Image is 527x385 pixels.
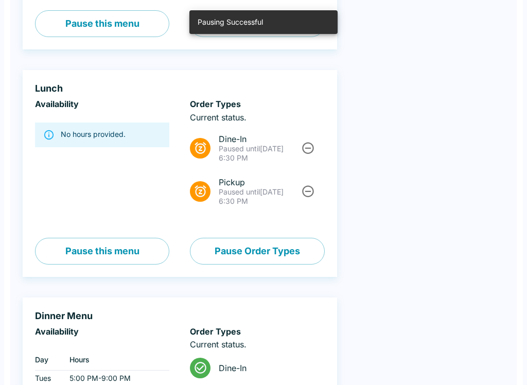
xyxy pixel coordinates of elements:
div: Pausing Successful [198,13,263,31]
h6: Order Types [190,99,324,109]
p: [DATE] 6:30 PM [219,144,300,163]
span: Pickup [219,177,300,187]
span: Dine-In [219,134,300,144]
h6: Order Types [190,326,324,337]
h6: Availability [35,326,169,337]
button: Pause this menu [35,238,169,265]
button: Pause this menu [35,10,169,37]
span: Dine-In [219,363,316,373]
button: Pause Order Types [190,238,324,265]
th: Hours [61,349,169,370]
p: Current status. [190,339,324,349]
h6: Availability [35,99,169,109]
span: Paused until [219,187,260,196]
span: Paused until [219,144,260,153]
p: ‏ [35,339,169,349]
p: [DATE] 6:30 PM [219,187,300,206]
div: No hours provided. [61,126,126,144]
button: Unpause [298,182,318,201]
th: Day [35,349,61,370]
button: Unpause [298,138,318,157]
p: Current status. [190,112,324,122]
p: ‏ [35,112,169,122]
